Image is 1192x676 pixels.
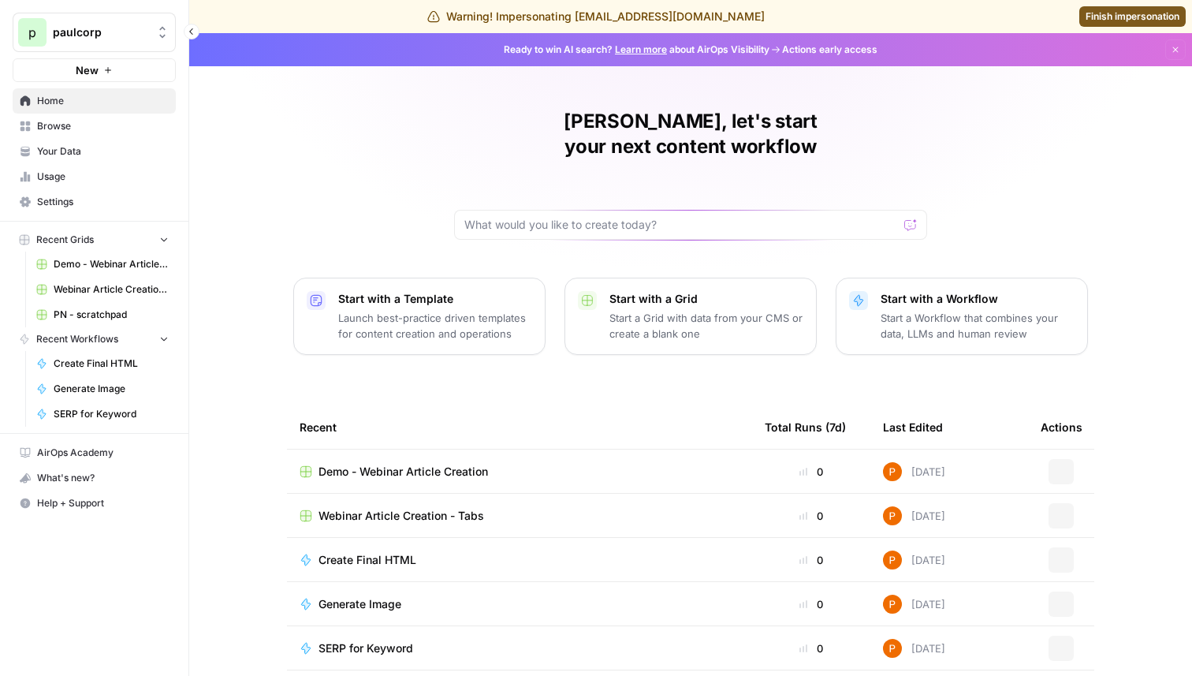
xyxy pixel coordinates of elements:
[564,278,817,355] button: Start with a GridStart a Grid with data from your CMS or create a blank one
[54,257,169,271] span: Demo - Webinar Article Creation
[54,282,169,297] span: Webinar Article Creation - Tabs
[13,139,176,164] a: Your Data
[765,464,858,480] div: 0
[615,43,667,55] a: Learn more
[300,405,739,449] div: Recent
[13,465,176,491] button: What's new?
[29,376,176,401] a: Generate Image
[318,641,413,656] span: SERP for Keyword
[300,464,739,480] a: Demo - Webinar Article Creation
[338,310,532,342] p: Launch best-practice driven templates for content creation and operations
[883,595,945,614] div: [DATE]
[37,144,169,159] span: Your Data
[36,332,118,346] span: Recent Workflows
[54,357,169,371] span: Create Final HTML
[1041,405,1082,449] div: Actions
[318,596,401,612] span: Generate Image
[54,308,169,322] span: PN - scratchpad
[37,119,169,133] span: Browse
[883,462,902,481] img: f3otoimc8rqvo8qsdeyemqls8flj
[13,164,176,189] a: Usage
[37,446,169,460] span: AirOps Academy
[13,491,176,516] button: Help + Support
[427,9,765,24] div: Warning! Impersonating [EMAIL_ADDRESS][DOMAIN_NAME]
[13,13,176,52] button: Workspace: paulcorp
[883,639,945,658] div: [DATE]
[29,351,176,376] a: Create Final HTML
[883,595,902,614] img: f3otoimc8rqvo8qsdeyemqls8flj
[318,552,416,568] span: Create Final HTML
[36,233,94,247] span: Recent Grids
[883,639,902,658] img: f3otoimc8rqvo8qsdeyemqls8flj
[300,596,739,612] a: Generate Image
[1079,6,1186,27] a: Finish impersonation
[13,114,176,139] a: Browse
[836,278,1088,355] button: Start with a WorkflowStart a Workflow that combines your data, LLMs and human review
[881,310,1075,342] p: Start a Workflow that combines your data, LLMs and human review
[504,43,769,57] span: Ready to win AI search? about AirOps Visibility
[53,24,148,40] span: paulcorp
[765,552,858,568] div: 0
[765,405,846,449] div: Total Runs (7d)
[609,291,803,307] p: Start with a Grid
[13,88,176,114] a: Home
[782,43,877,57] span: Actions early access
[37,94,169,108] span: Home
[54,382,169,396] span: Generate Image
[29,252,176,277] a: Demo - Webinar Article Creation
[454,109,927,159] h1: [PERSON_NAME], let's start your next content workflow
[300,641,739,656] a: SERP for Keyword
[609,310,803,342] p: Start a Grid with data from your CMS or create a blank one
[13,228,176,252] button: Recent Grids
[300,508,739,524] a: Webinar Article Creation - Tabs
[37,170,169,184] span: Usage
[883,551,945,570] div: [DATE]
[13,327,176,351] button: Recent Workflows
[29,302,176,327] a: PN - scratchpad
[318,508,484,524] span: Webinar Article Creation - Tabs
[293,278,546,355] button: Start with a TemplateLaunch best-practice driven templates for content creation and operations
[883,551,902,570] img: f3otoimc8rqvo8qsdeyemqls8flj
[1086,9,1179,24] span: Finish impersonation
[883,405,943,449] div: Last Edited
[54,407,169,421] span: SERP for Keyword
[765,596,858,612] div: 0
[300,552,739,568] a: Create Final HTML
[765,508,858,524] div: 0
[13,189,176,215] a: Settings
[318,464,488,480] span: Demo - Webinar Article Creation
[13,466,175,490] div: What's new?
[37,496,169,510] span: Help + Support
[28,23,36,42] span: p
[29,401,176,427] a: SERP for Keyword
[883,462,945,481] div: [DATE]
[37,195,169,209] span: Settings
[883,506,945,525] div: [DATE]
[76,62,99,78] span: New
[338,291,532,307] p: Start with a Template
[464,217,898,233] input: What would you like to create today?
[765,641,858,656] div: 0
[881,291,1075,307] p: Start with a Workflow
[29,277,176,302] a: Webinar Article Creation - Tabs
[13,58,176,82] button: New
[13,440,176,465] a: AirOps Academy
[883,506,902,525] img: f3otoimc8rqvo8qsdeyemqls8flj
